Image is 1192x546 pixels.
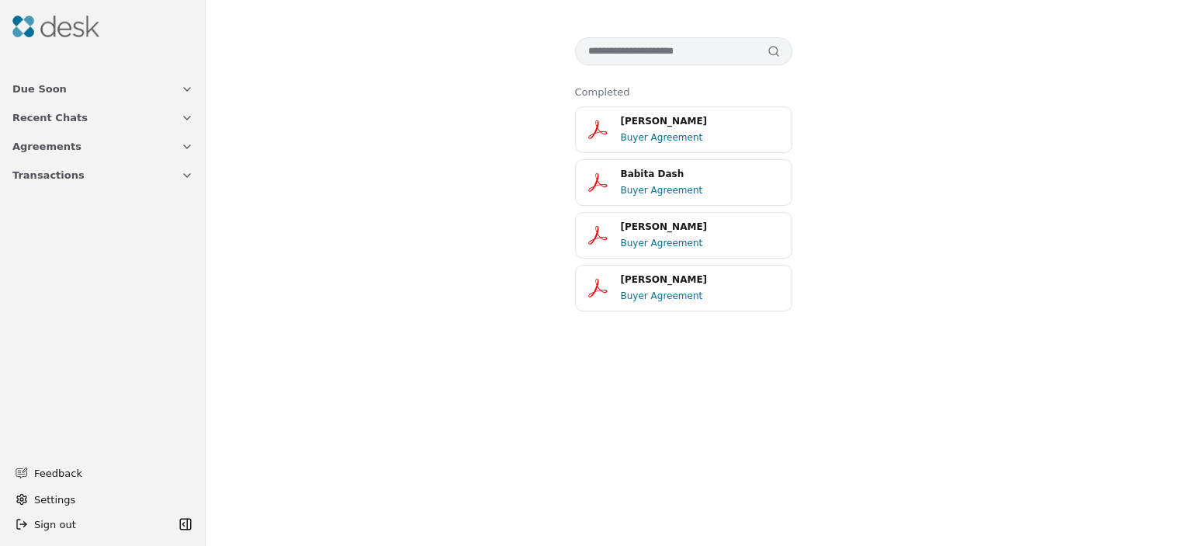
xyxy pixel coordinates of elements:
[12,138,81,155] span: Agreements
[34,465,184,482] span: Feedback
[621,220,782,235] div: [PERSON_NAME]
[575,84,823,100] div: Completed
[575,265,792,311] button: [PERSON_NAME]Buyer Agreement
[621,114,782,129] div: [PERSON_NAME]
[3,75,203,103] button: Due Soon
[12,16,99,37] img: Desk
[621,130,782,145] div: Buyer Agreement
[34,492,75,508] span: Settings
[9,512,175,537] button: Sign out
[6,459,193,487] button: Feedback
[3,161,203,190] button: Transactions
[621,273,782,287] div: [PERSON_NAME]
[3,132,203,161] button: Agreements
[12,167,85,183] span: Transactions
[621,288,782,304] div: Buyer Agreement
[34,516,76,533] span: Sign out
[575,212,792,259] button: [PERSON_NAME]Buyer Agreement
[621,167,782,182] div: Babita Dash
[621,235,782,251] div: Buyer Agreement
[9,487,196,512] button: Settings
[621,183,782,198] div: Buyer Agreement
[575,106,792,153] button: [PERSON_NAME]Buyer Agreement
[12,81,67,97] span: Due Soon
[3,103,203,132] button: Recent Chats
[12,110,88,126] span: Recent Chats
[575,159,792,206] button: Babita DashBuyer Agreement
